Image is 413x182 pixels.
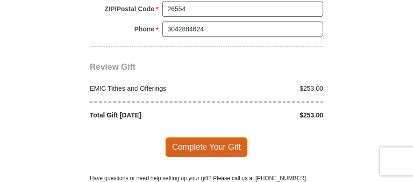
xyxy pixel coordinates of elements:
span: Complete Your Gift [165,137,248,157]
strong: Phone [135,22,155,36]
div: EMIC Tithes and Offerings [85,84,207,94]
div: Total Gift [DATE] [85,110,207,120]
strong: ZIP/Postal Code [105,2,155,15]
div: $253.00 [206,110,328,120]
span: Review Gift [90,62,135,72]
div: $253.00 [206,84,328,94]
